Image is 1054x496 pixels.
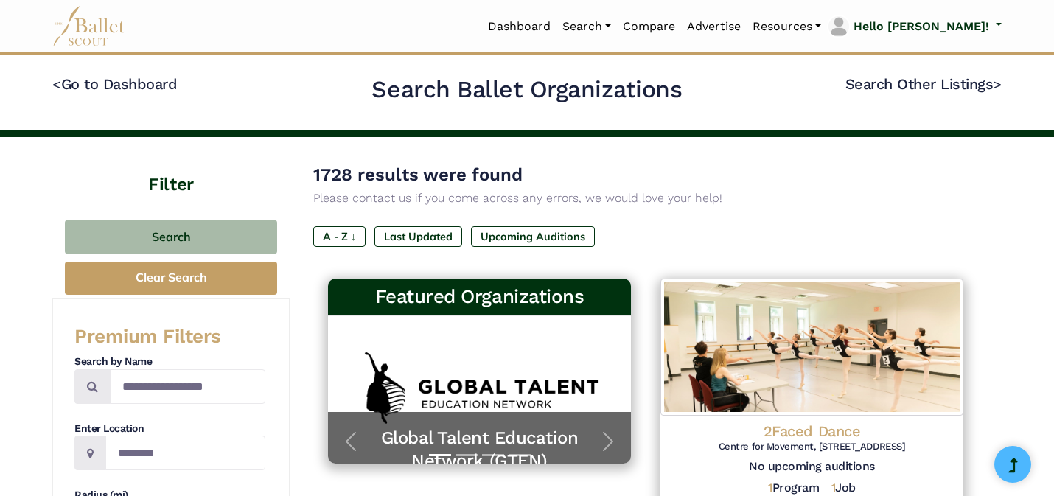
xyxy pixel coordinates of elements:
[371,74,682,105] h2: Search Ballet Organizations
[374,226,462,247] label: Last Updated
[110,369,265,404] input: Search by names...
[672,459,952,475] h5: No upcoming auditions
[831,481,836,495] span: 1
[429,447,451,464] button: Slide 1
[768,481,772,495] span: 1
[617,11,681,42] a: Compare
[672,422,952,441] h4: 2Faced Dance
[65,220,277,254] button: Search
[52,74,61,93] code: <
[827,15,1002,38] a: profile picture Hello [PERSON_NAME]!
[74,422,265,436] h4: Enter Location
[340,284,619,310] h3: Featured Organizations
[854,17,989,36] p: Hello [PERSON_NAME]!
[482,447,504,464] button: Slide 3
[556,11,617,42] a: Search
[509,447,531,464] button: Slide 4
[471,226,595,247] label: Upcoming Auditions
[313,226,366,247] label: A - Z ↓
[343,427,616,472] a: Global Talent Education Network (GTEN)
[105,436,265,470] input: Location
[993,74,1002,93] code: >
[74,324,265,349] h3: Premium Filters
[828,16,849,37] img: profile picture
[660,279,963,416] img: Logo
[456,447,478,464] button: Slide 2
[52,137,290,198] h4: Filter
[768,481,819,496] h5: Program
[313,164,523,185] span: 1728 results were found
[313,189,978,208] p: Please contact us if you come across any errors, we would love your help!
[672,441,952,453] h6: Centre for Movement, [STREET_ADDRESS]
[845,75,1002,93] a: Search Other Listings>
[65,262,277,295] button: Clear Search
[681,11,747,42] a: Advertise
[482,11,556,42] a: Dashboard
[52,75,177,93] a: <Go to Dashboard
[74,354,265,369] h4: Search by Name
[747,11,827,42] a: Resources
[831,481,856,496] h5: Job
